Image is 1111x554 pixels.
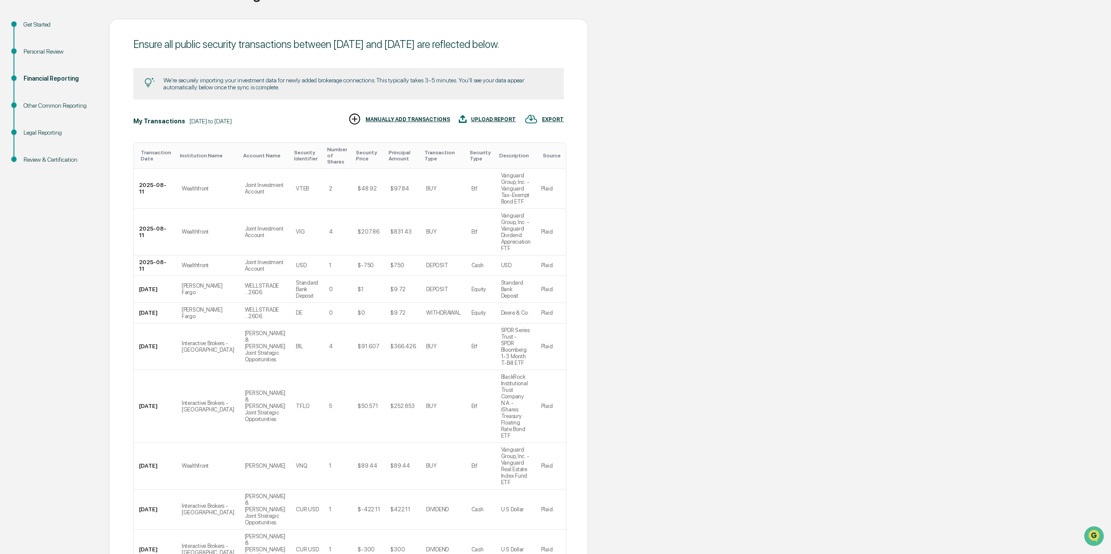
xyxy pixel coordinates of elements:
td: Plaid [536,303,566,323]
div: Toggle SortBy [356,150,382,162]
div: BlackRock Institutional Trust Company N.A. - iShares Treasury Floating Rate Bond ETF [501,374,531,439]
div: 1 [329,506,332,513]
div: WITHDRAWAL [426,309,461,316]
div: UPLOAD REPORT [471,116,516,122]
img: Tip [144,78,155,88]
div: Toggle SortBy [543,153,562,159]
div: TFLO [296,403,310,409]
div: 1 [329,262,332,269]
div: MANUALLY ADD TRANSACTIONS [366,116,450,122]
div: 2 [329,185,332,192]
div: Toggle SortBy [141,150,173,162]
div: $89.44 [390,462,410,469]
div: Wealthfront [182,262,209,269]
div: CUR:USD [296,546,318,553]
div: BUY [426,228,436,235]
span: Data Lookup [17,126,55,135]
div: $50.571 [358,403,378,409]
td: 2025-08-11 [134,255,176,276]
td: [PERSON_NAME] & [PERSON_NAME] Joint Strategic Opportunities [240,489,291,530]
div: $9.72 [390,309,406,316]
div: DEPOSIT [426,286,448,292]
td: Joint Investment Account [240,209,291,255]
div: EXPORT [542,116,564,122]
div: $-300 [358,546,375,553]
div: $422.11 [390,506,410,513]
td: [DATE] [134,323,176,370]
div: SPDR Series Trust - SPDR Bloomberg 1-3 Month T-Bill ETF [501,327,531,366]
div: $252.853 [390,403,414,409]
div: Equity [471,286,486,292]
div: Etf [471,462,478,469]
div: Get Started [24,20,95,29]
div: Toggle SortBy [180,153,236,159]
div: [PERSON_NAME] Fargo [182,306,234,319]
img: MANUALLY ADD TRANSACTIONS [348,112,361,126]
div: Etf [471,228,478,235]
div: DIVIDEND [426,506,449,513]
div: Personal Review [24,47,95,56]
div: $831.43 [390,228,411,235]
div: Vanguard Group, Inc. - Vanguard Tax-Exempt Bond ETF [501,172,531,205]
a: 🗄️Attestations [60,106,112,122]
div: Interactive Brokers - [GEOGRAPHIC_DATA] [182,503,234,516]
div: $9.72 [390,286,406,292]
div: Etf [471,403,478,409]
div: $48.92 [358,185,376,192]
div: Interactive Brokers - [GEOGRAPHIC_DATA] [182,400,234,413]
div: $366.426 [390,343,416,350]
td: 2025-08-11 [134,169,176,209]
td: WELLSTRADE ...2606 [240,276,291,303]
div: 1 [329,546,332,553]
div: USD [501,262,511,269]
div: BUY [426,185,436,192]
td: [DATE] [134,303,176,323]
div: VTEB [296,185,309,192]
div: USD [296,262,306,269]
div: Equity [471,309,486,316]
a: 🖐️Preclearance [5,106,60,122]
div: DE [296,309,302,316]
div: We're available if you need us! [30,75,110,82]
td: [DATE] [134,276,176,303]
a: Powered byPylon [61,147,105,154]
a: 🔎Data Lookup [5,123,58,139]
td: Plaid [536,323,566,370]
div: 0 [329,286,333,292]
div: Toggle SortBy [327,146,349,165]
div: $89.44 [358,462,377,469]
div: BUY [426,343,436,350]
div: Deere & Co. [501,309,529,316]
div: 🔎 [9,127,16,134]
td: Plaid [536,276,566,303]
div: DEPOSIT [426,262,448,269]
td: Plaid [536,370,566,443]
div: Review & Certification [24,155,95,164]
div: Wealthfront [182,462,209,469]
img: EXPORT [525,112,538,126]
iframe: Open customer support [1083,525,1107,549]
div: Interactive Brokers - [GEOGRAPHIC_DATA] [182,340,234,353]
div: 5 [329,403,332,409]
div: $91.607 [358,343,379,350]
div: Legal Reporting [24,128,95,137]
div: Cash [471,262,484,269]
div: CUR:USD [296,506,318,513]
div: Toggle SortBy [294,150,320,162]
div: Wealthfront [182,185,209,192]
td: Plaid [536,443,566,489]
div: $300 [390,546,405,553]
div: Etf [471,185,478,192]
img: UPLOAD REPORT [459,112,467,126]
div: [DATE] to [DATE] [190,118,232,125]
td: Plaid [536,209,566,255]
div: Financial Reporting [24,74,95,83]
div: Toggle SortBy [389,150,417,162]
td: [DATE] [134,370,176,443]
div: Wealthfront [182,228,209,235]
td: [DATE] [134,443,176,489]
div: 🗄️ [63,111,70,118]
div: $207.86 [358,228,379,235]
